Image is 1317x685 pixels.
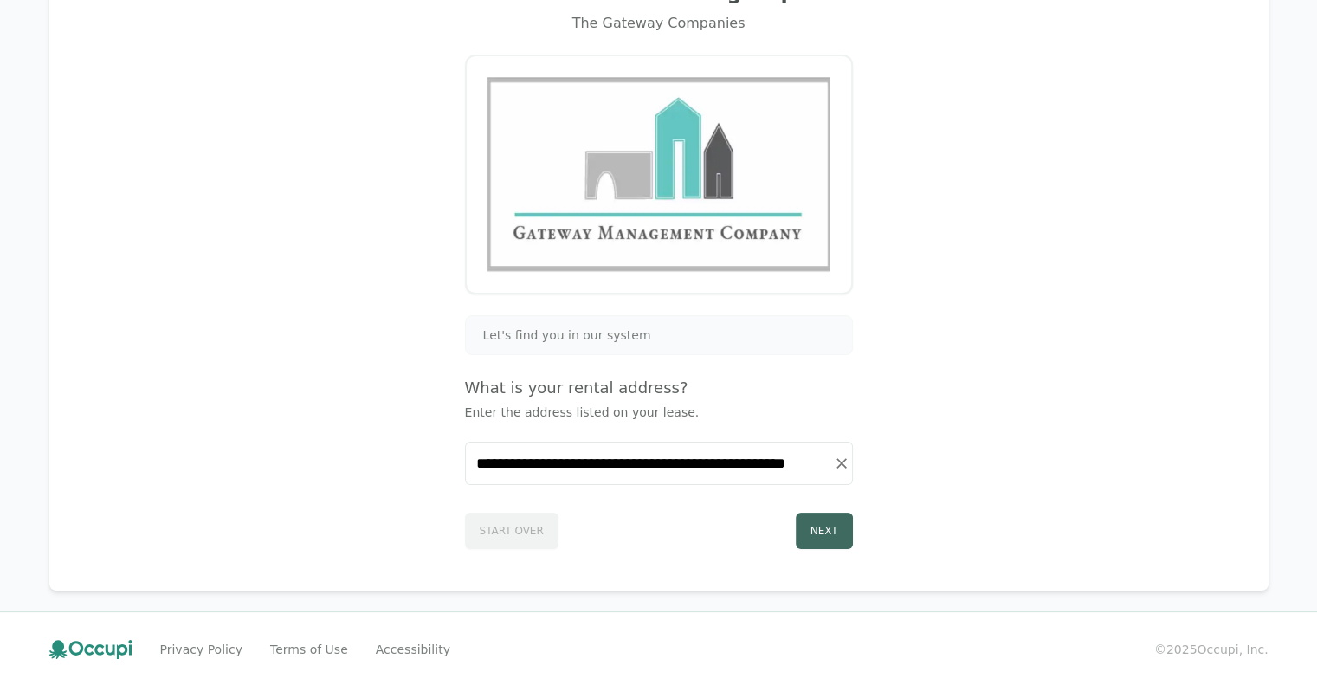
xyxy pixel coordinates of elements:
[376,641,450,658] a: Accessibility
[270,641,348,658] a: Terms of Use
[70,13,1248,34] div: The Gateway Companies
[465,376,853,400] h4: What is your rental address?
[465,404,853,421] p: Enter the address listed on your lease.
[483,326,651,344] span: Let's find you in our system
[1154,641,1269,658] small: © 2025 Occupi, Inc.
[796,513,853,549] button: Next
[160,641,242,658] a: Privacy Policy
[466,443,852,484] input: Start typing...
[487,77,830,272] img: Gateway Management
[830,451,854,475] button: Clear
